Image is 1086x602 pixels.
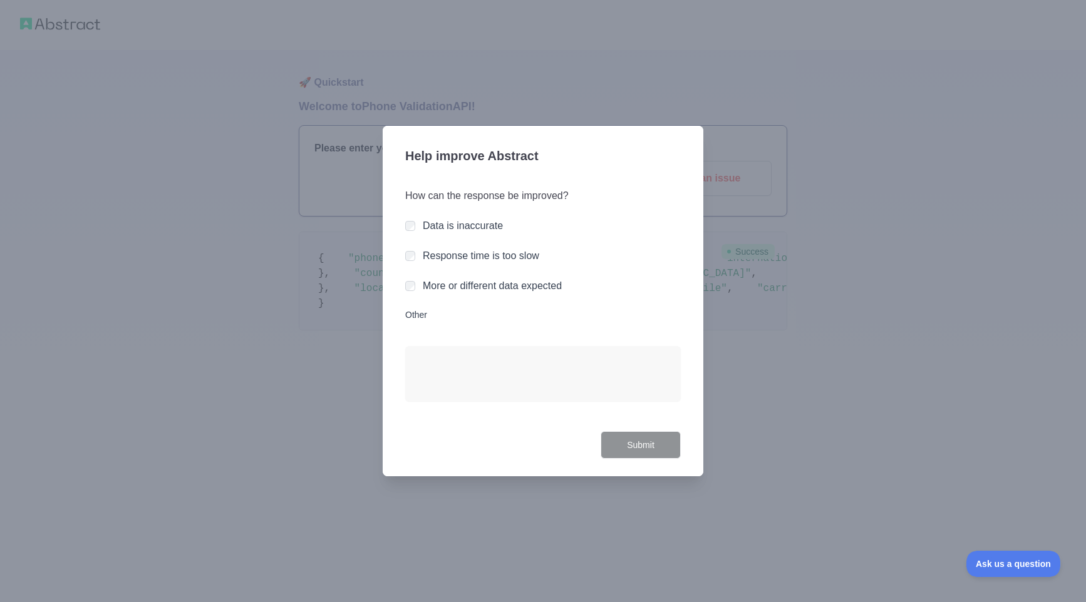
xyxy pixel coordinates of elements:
[423,220,503,231] label: Data is inaccurate
[405,309,681,321] label: Other
[966,551,1061,577] iframe: Toggle Customer Support
[405,188,681,203] h3: How can the response be improved?
[405,141,681,173] h3: Help improve Abstract
[423,280,562,291] label: More or different data expected
[423,250,539,261] label: Response time is too slow
[601,431,681,459] button: Submit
